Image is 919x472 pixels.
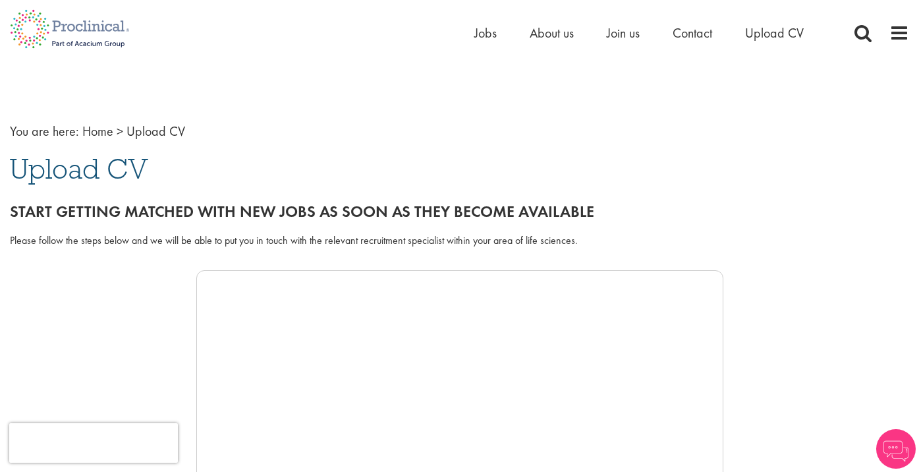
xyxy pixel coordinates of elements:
[607,24,640,42] a: Join us
[474,24,497,42] a: Jobs
[745,24,804,42] a: Upload CV
[10,203,909,220] h2: Start getting matched with new jobs as soon as they become available
[673,24,712,42] a: Contact
[117,123,123,140] span: >
[876,429,916,469] img: Chatbot
[82,123,113,140] a: breadcrumb link
[530,24,574,42] a: About us
[10,151,148,187] span: Upload CV
[10,233,909,249] div: Please follow the steps below and we will be able to put you in touch with the relevant recruitme...
[10,123,79,140] span: You are here:
[126,123,185,140] span: Upload CV
[9,423,178,463] iframe: reCAPTCHA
